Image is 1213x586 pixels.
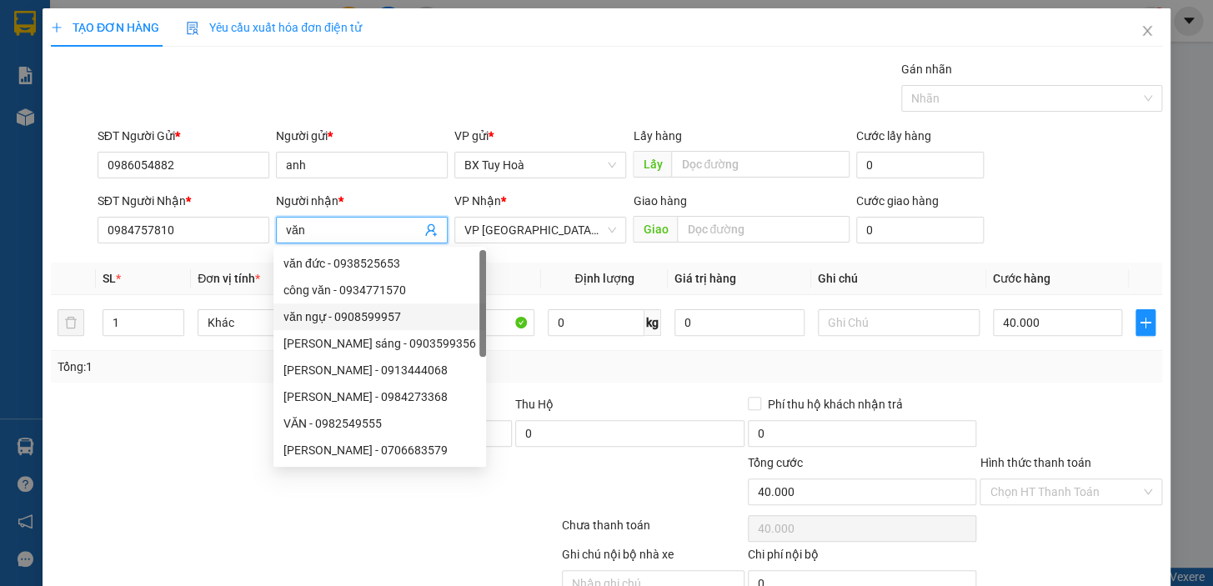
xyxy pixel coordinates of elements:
[901,63,952,76] label: Gán nhãn
[464,153,616,178] span: BX Tuy Hoà
[276,127,448,145] div: Người gửi
[644,309,661,336] span: kg
[283,254,476,273] div: văn đức - 0938525653
[283,308,476,326] div: văn ngự - 0908599957
[560,516,746,545] div: Chưa thanh toán
[993,272,1050,285] span: Cước hàng
[58,309,84,336] button: delete
[856,152,984,178] input: Cước lấy hàng
[464,218,616,243] span: VP Nha Trang xe Limousine
[283,334,476,353] div: [PERSON_NAME] sáng - 0903599356
[454,194,501,208] span: VP Nhận
[574,272,634,285] span: Định lượng
[273,330,486,357] div: lê văn sáng - 0903599356
[1140,24,1154,38] span: close
[856,217,984,243] input: Cước giao hàng
[58,358,469,376] div: Tổng: 1
[761,395,910,413] span: Phí thu hộ khách nhận trả
[98,192,269,210] div: SĐT Người Nhận
[273,357,486,383] div: nguyễn văn á - 0913444068
[208,310,349,335] span: Khác
[980,456,1090,469] label: Hình thức thanh toán
[273,303,486,330] div: văn ngự - 0908599957
[283,388,476,406] div: [PERSON_NAME] - 0984273368
[273,277,486,303] div: công văn - 0934771570
[51,22,63,33] span: plus
[748,456,803,469] span: Tổng cước
[283,281,476,299] div: công văn - 0934771570
[51,21,159,34] span: TẠO ĐƠN HÀNG
[562,545,744,570] div: Ghi chú nội bộ nhà xe
[283,361,476,379] div: [PERSON_NAME] - 0913444068
[674,309,804,336] input: 0
[856,194,939,208] label: Cước giao hàng
[811,263,986,295] th: Ghi chú
[1124,8,1170,55] button: Close
[273,410,486,437] div: VĂN - 0982549555
[677,216,850,243] input: Dọc đường
[748,545,977,570] div: Chi phí nội bộ
[273,437,486,463] div: Văn Hoàng - 0706683579
[276,192,448,210] div: Người nhận
[98,127,269,145] div: SĐT Người Gửi
[1135,309,1155,336] button: plus
[186,22,199,35] img: icon
[103,272,116,285] span: SL
[198,272,260,285] span: Đơn vị tính
[633,194,686,208] span: Giao hàng
[186,21,362,34] span: Yêu cầu xuất hóa đơn điện tử
[671,151,850,178] input: Dọc đường
[273,250,486,277] div: văn đức - 0938525653
[633,151,671,178] span: Lấy
[633,216,677,243] span: Giao
[283,441,476,459] div: [PERSON_NAME] - 0706683579
[674,272,736,285] span: Giá trị hàng
[273,383,486,410] div: Văn Xuân - 0984273368
[1136,316,1155,329] span: plus
[515,398,554,411] span: Thu Hộ
[818,309,980,336] input: Ghi Chú
[633,129,681,143] span: Lấy hàng
[856,129,931,143] label: Cước lấy hàng
[283,414,476,433] div: VĂN - 0982549555
[424,223,438,237] span: user-add
[454,127,626,145] div: VP gửi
